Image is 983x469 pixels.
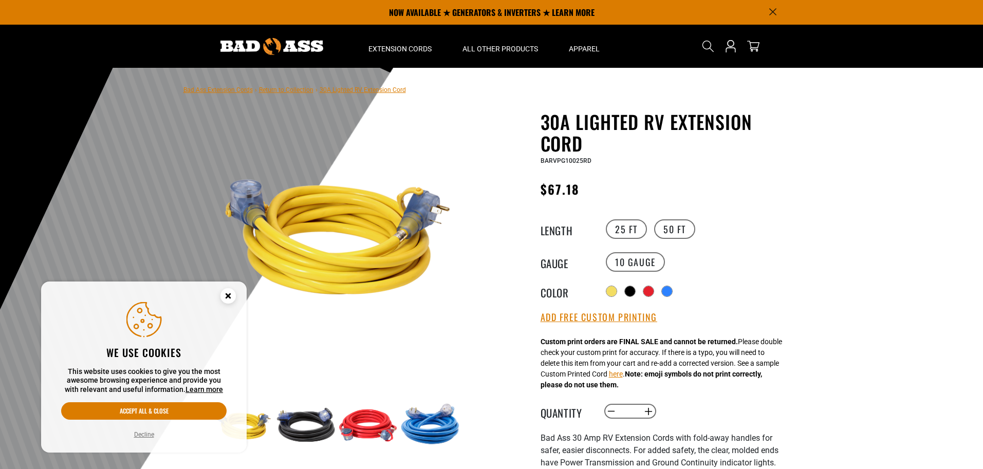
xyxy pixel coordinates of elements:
[400,396,460,455] img: blue
[553,25,615,68] summary: Apparel
[541,180,580,198] span: $67.18
[183,83,406,96] nav: breadcrumbs
[541,370,762,389] strong: Note: emoji symbols do not print correctly, please do not use them.
[61,402,227,420] button: Accept all & close
[41,282,247,453] aside: Cookie Consent
[700,38,716,54] summary: Search
[609,369,623,380] button: here
[276,396,336,455] img: black
[183,86,253,93] a: Bad Ass Extension Cords
[541,222,592,236] legend: Length
[541,337,738,346] strong: Custom print orders are FINAL SALE and cannot be returned.
[606,219,647,239] label: 25 FT
[447,25,553,68] summary: All Other Products
[462,44,538,53] span: All Other Products
[259,86,313,93] a: Return to Collection
[320,86,406,93] span: 30A Lighted RV Extension Cord
[606,252,665,272] label: 10 Gauge
[654,219,695,239] label: 50 FT
[338,396,398,455] img: red
[541,255,592,269] legend: Gauge
[61,346,227,359] h2: We use cookies
[353,25,447,68] summary: Extension Cords
[541,111,792,154] h1: 30A Lighted RV Extension Cord
[131,429,157,440] button: Decline
[220,38,323,55] img: Bad Ass Extension Cords
[541,285,592,298] legend: Color
[541,312,657,323] button: Add Free Custom Printing
[368,44,432,53] span: Extension Cords
[316,86,318,93] span: ›
[541,405,592,418] label: Quantity
[255,86,257,93] span: ›
[214,113,461,361] img: yellow
[569,44,600,53] span: Apparel
[186,385,223,393] a: Learn more
[61,367,227,395] p: This website uses cookies to give you the most awesome browsing experience and provide you with r...
[541,157,591,164] span: BARVPG10025RD
[541,433,778,467] span: Bad Ass 30 Amp RV Extension Cords with fold-away handles for safer, easier disconnects. For added...
[541,336,782,390] div: Please double check your custom print for accuracy. If there is a typo, you will need to delete t...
